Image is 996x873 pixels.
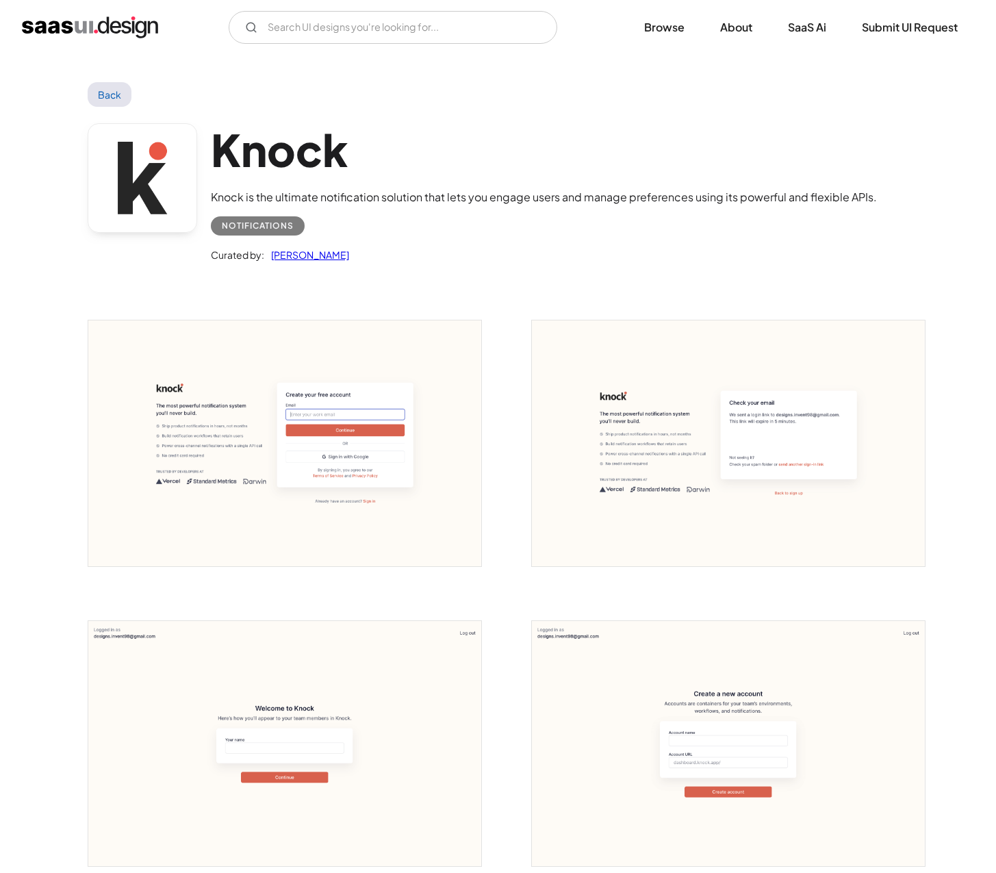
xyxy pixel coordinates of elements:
div: Curated by: [211,246,264,263]
form: Email Form [229,11,557,44]
a: Browse [628,12,701,42]
a: SaaS Ai [771,12,843,42]
div: Notifications [222,218,294,234]
a: Submit UI Request [845,12,974,42]
a: open lightbox [532,621,925,867]
h1: Knock [211,123,877,176]
a: open lightbox [88,621,481,867]
a: Back [88,82,132,107]
a: home [22,16,158,38]
a: About [704,12,769,42]
input: Search UI designs you're looking for... [229,11,557,44]
img: 6423338eab730b53a30eb426_Knock%20Welcome%20to%20Knock.png [88,621,481,867]
a: open lightbox [532,320,925,566]
a: open lightbox [88,320,481,566]
a: [PERSON_NAME] [264,246,349,263]
img: 642333405244a340328c8afa_Knock%20Create%20Account.png [88,320,481,566]
img: 6423338f5244a3646d8ceb76_Knock%20Email%20Confirmation.png [532,320,925,566]
img: 6423334b5244a3d14a8c9b54_Knock%20Create%20a%20new%20Account.png [532,621,925,867]
div: Knock is the ultimate notification solution that lets you engage users and manage preferences usi... [211,189,877,205]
